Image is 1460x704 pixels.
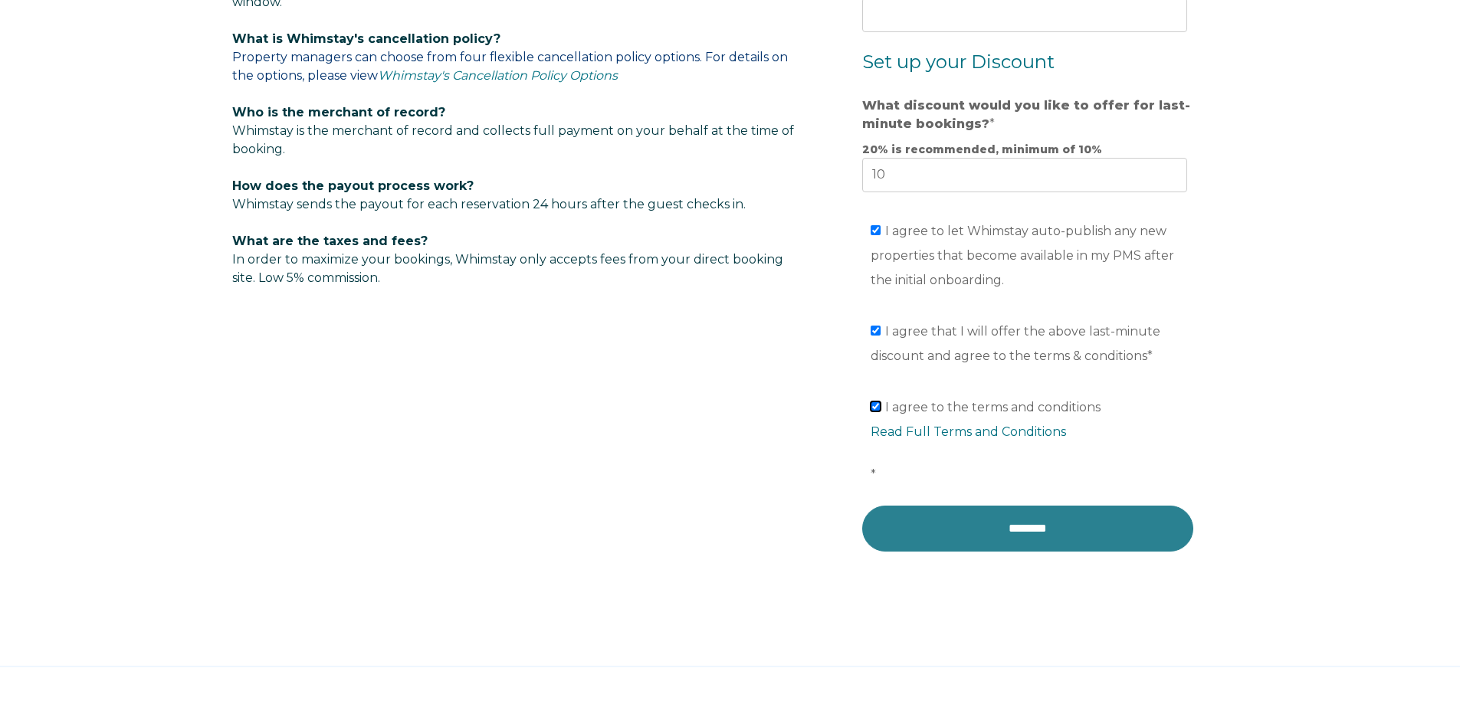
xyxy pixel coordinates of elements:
[862,98,1190,131] strong: What discount would you like to offer for last-minute bookings?
[232,197,746,211] span: Whimstay sends the payout for each reservation 24 hours after the guest checks in.
[871,225,881,235] input: I agree to let Whimstay auto-publish any new properties that become available in my PMS after the...
[232,30,802,85] p: Property managers can choose from four flexible cancellation policy options. For details on the o...
[871,324,1160,363] span: I agree that I will offer the above last-minute discount and agree to the terms & conditions
[871,400,1196,482] span: I agree to the terms and conditions
[378,68,618,83] a: Whimstay's Cancellation Policy Options
[862,51,1055,73] span: Set up your Discount
[232,234,783,285] span: In order to maximize your bookings, Whimstay only accepts fees from your direct booking site. Low...
[232,234,428,248] span: What are the taxes and fees?
[862,142,1102,156] strong: 20% is recommended, minimum of 10%
[871,326,881,336] input: I agree that I will offer the above last-minute discount and agree to the terms & conditions*
[232,178,474,193] span: How does the payout process work?
[232,31,500,46] span: What is Whimstay's cancellation policy?
[871,401,881,411] input: I agree to the terms and conditionsRead Full Terms and Conditions*
[871,424,1066,439] a: Read Full Terms and Conditions
[871,224,1174,287] span: I agree to let Whimstay auto-publish any new properties that become available in my PMS after the...
[232,123,794,156] span: Whimstay is the merchant of record and collects full payment on your behalf at the time of booking.
[232,105,445,120] span: Who is the merchant of record?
